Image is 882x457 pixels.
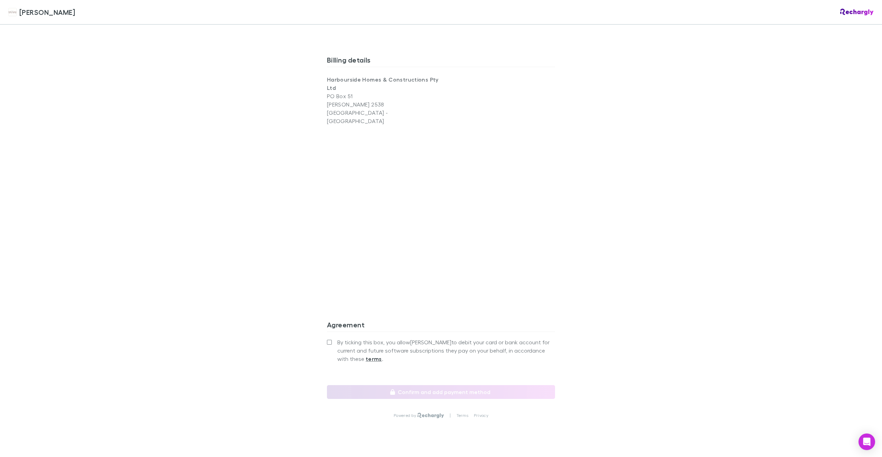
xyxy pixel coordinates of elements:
[457,413,468,418] a: Terms
[337,338,555,363] span: By ticking this box, you allow [PERSON_NAME] to debit your card or bank account for current and f...
[327,109,441,125] p: [GEOGRAPHIC_DATA] - [GEOGRAPHIC_DATA]
[474,413,488,418] a: Privacy
[327,100,441,109] p: [PERSON_NAME] 2538
[417,413,444,418] img: Rechargly Logo
[327,56,555,67] h3: Billing details
[327,320,555,332] h3: Agreement
[327,75,441,92] p: Harbourside Homes & Constructions Pty Ltd
[840,9,874,16] img: Rechargly Logo
[366,355,382,362] strong: terms
[858,433,875,450] div: Open Intercom Messenger
[326,129,556,289] iframe: Secure address input frame
[8,8,17,16] img: Hales Douglass's Logo
[450,413,451,418] p: |
[327,385,555,399] button: Confirm and add payment method
[327,92,441,100] p: PO Box 51
[19,7,75,17] span: [PERSON_NAME]
[394,413,417,418] p: Powered by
